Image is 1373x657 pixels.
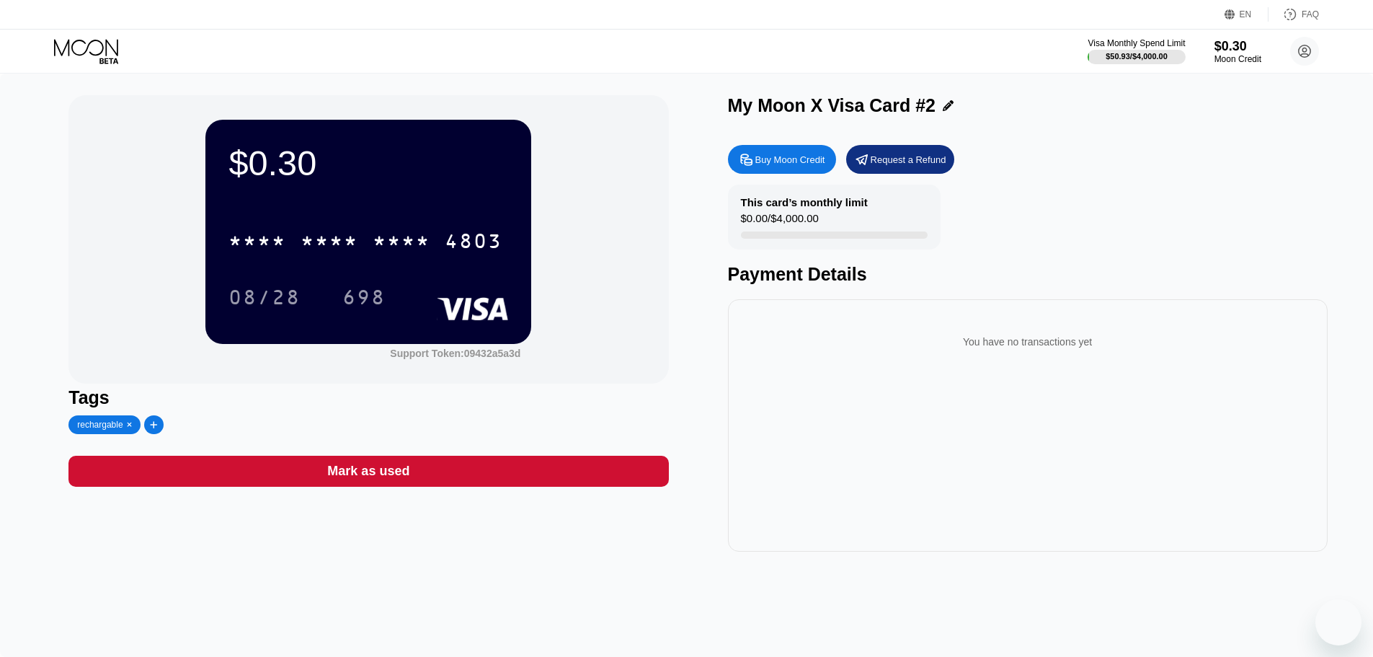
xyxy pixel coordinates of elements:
[741,212,819,232] div: $0.00 / $4,000.00
[1088,38,1185,64] div: Visa Monthly Spend Limit$50.93/$4,000.00
[741,196,868,208] div: This card’s monthly limit
[1214,39,1261,64] div: $0.30Moon Credit
[77,420,123,430] div: rechargable
[871,154,946,166] div: Request a Refund
[755,154,825,166] div: Buy Moon Credit
[739,322,1316,362] div: You have no transactions yet
[1214,39,1261,54] div: $0.30
[228,288,301,311] div: 08/28
[390,348,520,359] div: Support Token:09432a5a3d
[1302,9,1319,19] div: FAQ
[445,232,502,255] div: 4803
[342,288,386,311] div: 698
[390,348,520,359] div: Support Token: 09432a5a3d
[1214,54,1261,64] div: Moon Credit
[1106,52,1168,61] div: $50.93 / $4,000.00
[332,279,396,315] div: 698
[1268,7,1319,22] div: FAQ
[228,143,508,183] div: $0.30
[846,145,954,174] div: Request a Refund
[728,145,836,174] div: Buy Moon Credit
[68,387,668,408] div: Tags
[1088,38,1185,48] div: Visa Monthly Spend Limit
[728,264,1328,285] div: Payment Details
[1315,599,1361,645] iframe: Button to launch messaging window, conversation in progress
[68,456,668,487] div: Mark as used
[728,95,936,116] div: My Moon X Visa Card #2
[1225,7,1268,22] div: EN
[1240,9,1252,19] div: EN
[218,279,311,315] div: 08/28
[327,463,409,480] div: Mark as used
